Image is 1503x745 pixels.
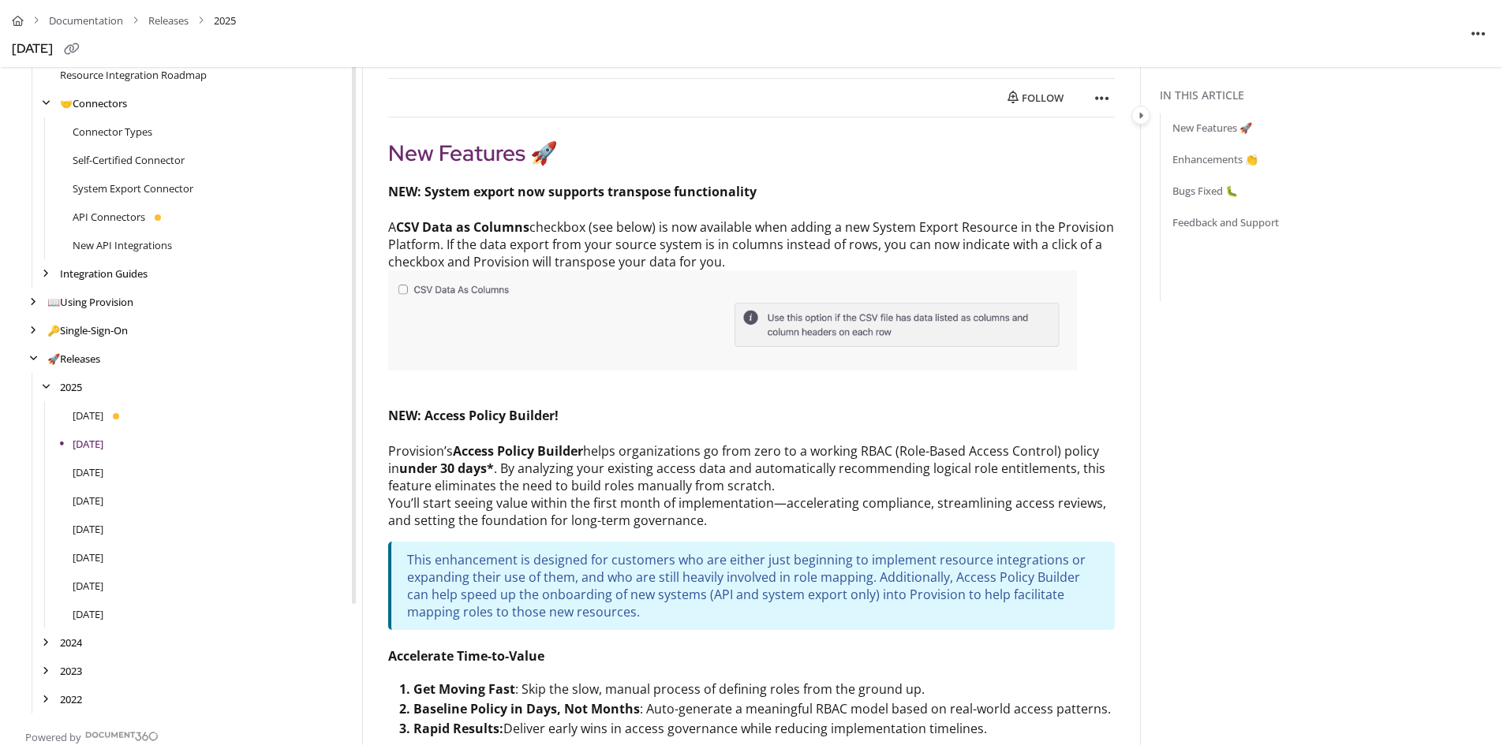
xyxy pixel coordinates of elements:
a: Releases [47,351,100,367]
a: Bugs Fixed 🐛 [1172,183,1238,199]
span: 🚀 [47,352,60,366]
p: Deliver early wins in access governance while reducing implementation timelines. [413,720,1115,737]
strong: Get Moving Fast [413,680,515,698]
span: A checkbox (see below) is now available when adding a new System Export Resource in the Provision... [388,218,1114,270]
button: Copy link of [59,37,84,62]
a: February 2025 [73,578,103,594]
strong: Access Policy Builder [453,442,583,460]
button: Category toggle [1131,106,1150,125]
a: Documentation [49,9,123,32]
button: Follow [994,85,1077,110]
strong: System export now supports transpose functionality [424,183,757,200]
strong: Rapid Results: [413,720,503,737]
h2: New Features 🚀 [388,136,1115,169]
span: 🔑 [47,323,60,337]
div: arrow [25,352,41,367]
a: March 2025 [73,549,103,565]
a: May 2025 [73,493,103,508]
a: Powered by Document360 - opens in a new tab [25,726,159,745]
a: August 2025 [73,408,103,423]
a: API Connectors [73,209,145,225]
button: Article more options [1466,20,1491,46]
span: 2025 [214,9,236,32]
a: New API Integrations [73,237,172,253]
strong: Accelerate Time-to-Value [388,647,544,665]
a: System Export Connector [73,181,193,196]
div: arrow [25,323,41,338]
span: Powered by [25,729,81,745]
strong: NEW: [388,407,421,424]
strong: NEW: [388,183,421,200]
p: : Auto-generate a meaningful RBAC model based on real-world access patterns. [413,700,1115,717]
a: January 2025 [73,606,103,622]
div: arrow [38,664,54,679]
a: 2022 [60,691,82,707]
a: April 2025 [73,521,103,537]
div: arrow [38,635,54,650]
a: Resource Integration Roadmap [60,67,207,83]
p: : Skip the slow, manual process of defining roles from the ground up. [413,680,1115,698]
a: New Features 🚀 [1172,120,1252,136]
a: Self-Certified Connector [73,152,185,168]
span: Provision’s helps organizations go from zero to a working RBAC (Role-Based Access Control) policy... [388,442,1105,494]
a: 2025 [60,379,82,395]
div: arrow [38,266,54,281]
a: June 2025 [73,464,103,480]
span: This enhancement is designed for customers who are either just beginning to implement resource in... [407,551,1086,620]
a: Connector Types [73,124,152,140]
img: Document360 [85,732,159,741]
div: [DATE] [12,38,53,61]
a: Connectors [60,95,127,111]
span: You’ll start seeing value within the first month of implementation—accelerating compliance, strea... [388,494,1106,529]
strong: Baseline Policy in Days, Not Months [413,700,640,717]
strong: under 30 days* [399,460,494,477]
strong: CSV Data as Columns [396,218,529,236]
a: Using Provision [47,294,133,310]
a: Home [12,9,24,32]
a: Integration Guides [60,266,148,281]
button: Article more options [1090,85,1115,110]
div: In this article [1160,87,1497,104]
span: 📖 [47,295,60,309]
div: arrow [38,380,54,395]
strong: Access Policy Builder! [424,407,559,424]
a: July 2025 [73,436,103,452]
a: Single-Sign-On [47,322,128,338]
a: Feedback and Support [1172,214,1279,230]
span: 🤝 [60,96,73,110]
a: Enhancements 👏 [1172,151,1258,167]
div: arrow [38,96,54,111]
div: arrow [25,295,41,310]
a: Releases [148,9,189,32]
a: 2023 [60,663,82,679]
div: arrow [38,692,54,707]
a: 2024 [60,635,82,650]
